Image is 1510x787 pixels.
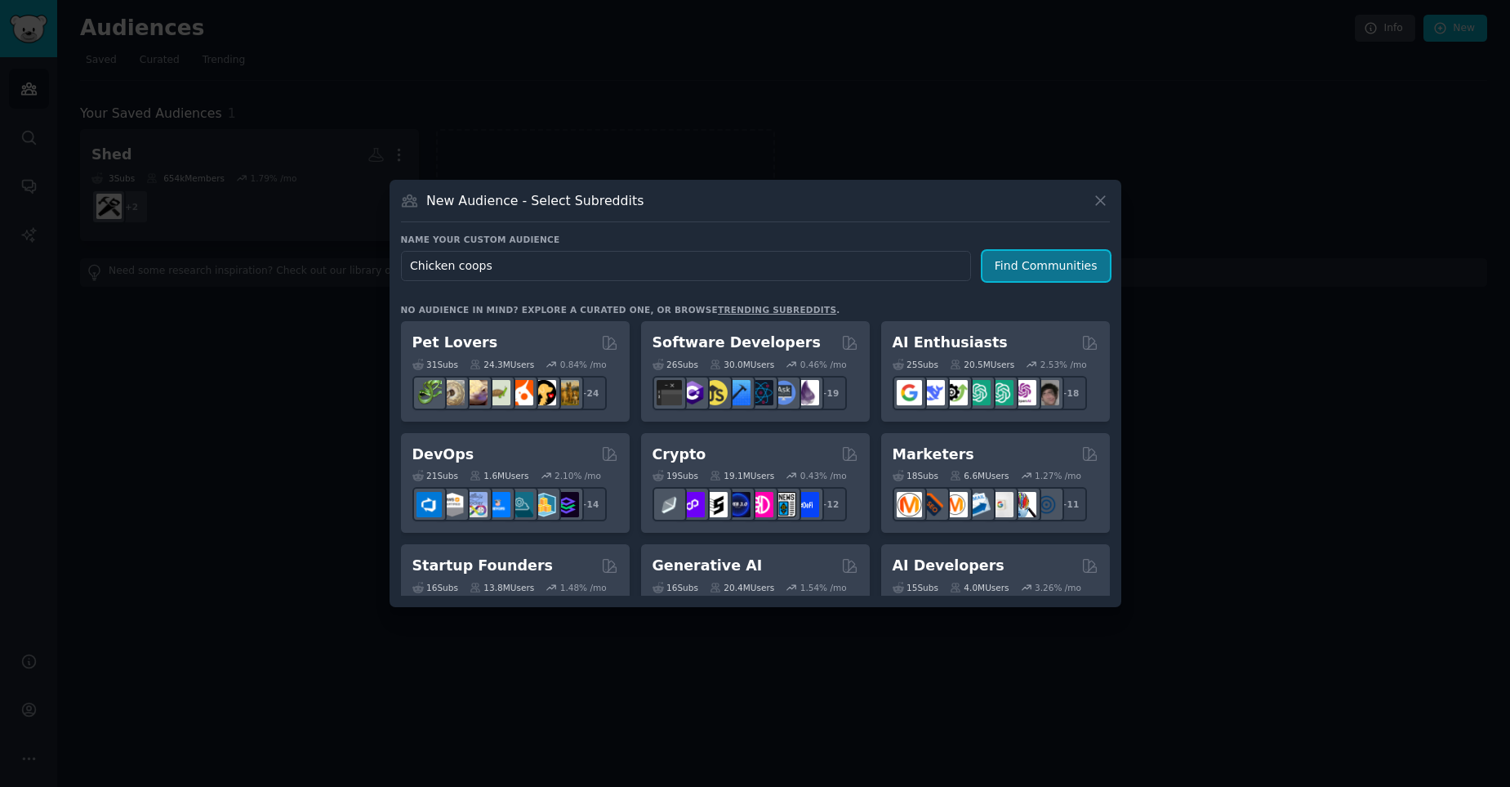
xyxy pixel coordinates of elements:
[1034,380,1059,405] img: ArtificalIntelligence
[653,359,698,370] div: 26 Sub s
[893,470,938,481] div: 18 Sub s
[470,582,534,593] div: 13.8M Users
[942,380,968,405] img: AItoolsCatalog
[412,556,553,576] h2: Startup Founders
[897,380,922,405] img: GoogleGeminiAI
[702,380,728,405] img: learnjavascript
[531,380,556,405] img: PetAdvice
[950,470,1009,481] div: 6.6M Users
[813,376,847,410] div: + 19
[679,380,705,405] img: csharp
[702,492,728,517] img: ethstaker
[1034,492,1059,517] img: OnlineMarketing
[748,492,773,517] img: defiblockchain
[893,359,938,370] div: 25 Sub s
[718,305,836,315] a: trending subreddits
[942,492,968,517] img: AskMarketing
[412,582,458,593] div: 16 Sub s
[412,359,458,370] div: 31 Sub s
[653,556,763,576] h2: Generative AI
[920,492,945,517] img: bigseo
[710,359,774,370] div: 30.0M Users
[653,582,698,593] div: 16 Sub s
[560,582,607,593] div: 1.48 % /mo
[982,251,1110,281] button: Find Communities
[657,492,682,517] img: ethfinance
[893,333,1008,353] h2: AI Enthusiasts
[439,492,465,517] img: AWS_Certified_Experts
[485,492,510,517] img: DevOpsLinks
[572,376,607,410] div: + 24
[412,470,458,481] div: 21 Sub s
[950,582,1009,593] div: 4.0M Users
[653,470,698,481] div: 19 Sub s
[401,251,971,281] input: Pick a short name, like "Digital Marketers" or "Movie-Goers"
[800,470,847,481] div: 0.43 % /mo
[710,470,774,481] div: 19.1M Users
[508,492,533,517] img: platformengineering
[412,445,474,465] h2: DevOps
[439,380,465,405] img: ballpython
[470,470,529,481] div: 1.6M Users
[988,492,1013,517] img: googleads
[965,380,991,405] img: chatgpt_promptDesign
[416,492,442,517] img: azuredevops
[748,380,773,405] img: reactnative
[462,380,488,405] img: leopardgeckos
[554,380,579,405] img: dogbreed
[555,470,601,481] div: 2.10 % /mo
[1053,376,1087,410] div: + 18
[470,359,534,370] div: 24.3M Users
[893,582,938,593] div: 15 Sub s
[412,333,498,353] h2: Pet Lovers
[426,192,644,209] h3: New Audience - Select Subreddits
[657,380,682,405] img: software
[554,492,579,517] img: PlatformEngineers
[794,380,819,405] img: elixir
[771,492,796,517] img: CryptoNews
[1011,380,1036,405] img: OpenAIDev
[1040,359,1087,370] div: 2.53 % /mo
[893,445,974,465] h2: Marketers
[725,492,751,517] img: web3
[679,492,705,517] img: 0xPolygon
[1035,470,1081,481] div: 1.27 % /mo
[653,445,706,465] h2: Crypto
[920,380,945,405] img: DeepSeek
[710,582,774,593] div: 20.4M Users
[965,492,991,517] img: Emailmarketing
[653,333,821,353] h2: Software Developers
[485,380,510,405] img: turtle
[800,582,847,593] div: 1.54 % /mo
[560,359,607,370] div: 0.84 % /mo
[725,380,751,405] img: iOSProgramming
[508,380,533,405] img: cockatiel
[771,380,796,405] img: AskComputerScience
[1053,487,1087,521] div: + 11
[401,304,840,315] div: No audience in mind? Explore a curated one, or browse .
[893,556,1004,576] h2: AI Developers
[897,492,922,517] img: content_marketing
[416,380,442,405] img: herpetology
[800,359,847,370] div: 0.46 % /mo
[401,234,1110,245] h3: Name your custom audience
[572,487,607,521] div: + 14
[813,487,847,521] div: + 12
[1035,582,1081,593] div: 3.26 % /mo
[794,492,819,517] img: defi_
[462,492,488,517] img: Docker_DevOps
[1011,492,1036,517] img: MarketingResearch
[988,380,1013,405] img: chatgpt_prompts_
[950,359,1014,370] div: 20.5M Users
[531,492,556,517] img: aws_cdk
